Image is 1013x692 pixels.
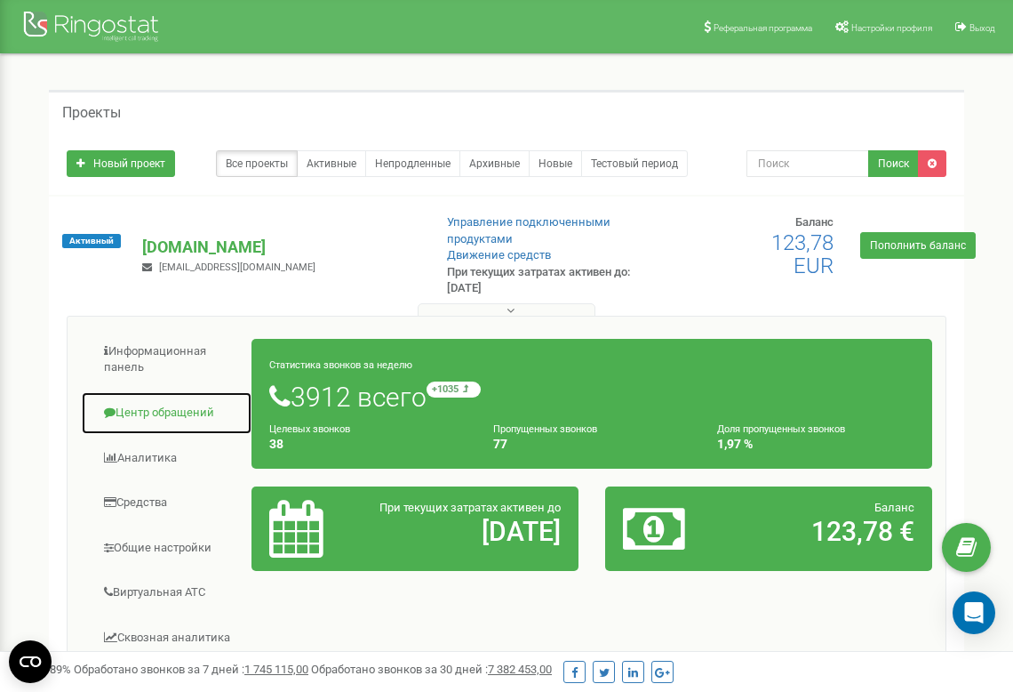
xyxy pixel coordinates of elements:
h1: 3912 всего [269,382,914,412]
div: Open Intercom Messenger [953,591,995,634]
a: Аналитика [81,437,252,480]
p: [DOMAIN_NAME] [142,236,418,259]
a: Управление подключенными продуктами [447,215,610,245]
span: Баланс [874,501,914,514]
a: Общие настройки [81,527,252,570]
a: Непродленные [365,150,460,177]
button: Open CMP widget [9,640,52,683]
span: Обработано звонков за 30 дней : [311,663,552,676]
u: 1 745 115,00 [244,663,308,676]
span: Обработано звонков за 7 дней : [74,663,308,676]
a: Пополнить баланс [860,232,976,259]
a: Новый проект [67,150,175,177]
u: 7 382 453,00 [488,663,552,676]
small: Доля пропущенных звонков [717,423,845,435]
span: [EMAIL_ADDRESS][DOMAIN_NAME] [159,262,315,273]
a: Центр обращений [81,391,252,435]
span: Активный [62,234,121,248]
a: Информационная панель [81,330,252,390]
a: Все проекты [216,150,298,177]
a: Архивные [459,150,530,177]
h4: 77 [493,438,690,451]
small: Целевых звонков [269,423,350,435]
a: Сквозная аналитика [81,616,252,660]
h4: 1,97 % [717,438,914,451]
p: При текущих затратах активен до: [DATE] [447,264,647,297]
input: Поиск [746,150,869,177]
span: 123,78 EUR [771,230,834,278]
small: +1035 [427,382,481,398]
h4: 38 [269,438,467,451]
span: При текущих затратах активен до [379,501,561,514]
h2: [DATE] [375,517,561,546]
small: Пропущенных звонков [493,423,597,435]
h2: 123,78 € [729,517,914,546]
a: Средства [81,481,252,525]
a: Тестовый период [581,150,688,177]
button: Поиск [868,150,919,177]
span: Баланс [795,215,834,229]
span: Настройки профиля [851,23,932,33]
span: Выход [969,23,995,33]
a: Активные [297,150,366,177]
h5: Проекты [62,105,121,121]
small: Статистика звонков за неделю [269,359,412,371]
a: Движение средств [447,248,551,262]
a: Виртуальная АТС [81,571,252,615]
span: Реферальная программа [714,23,812,33]
a: Новые [529,150,582,177]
